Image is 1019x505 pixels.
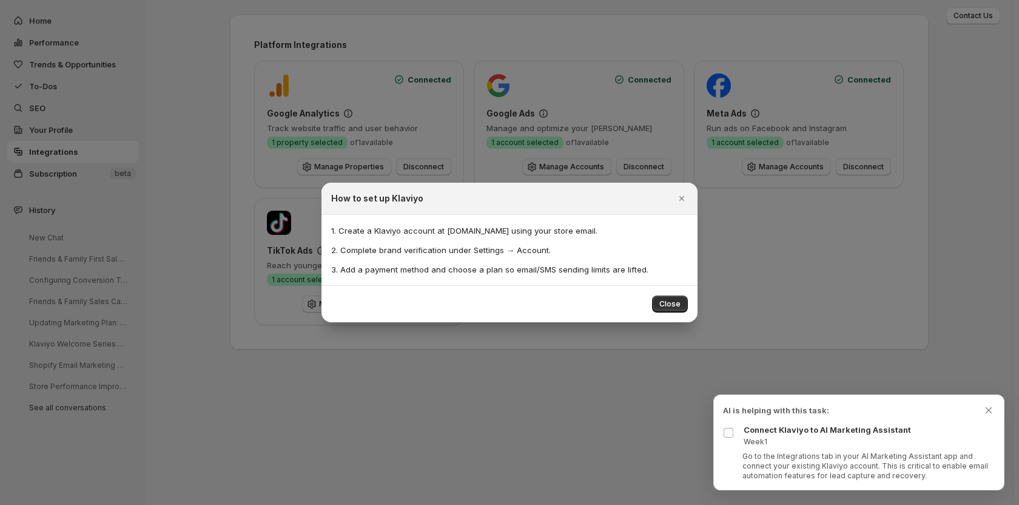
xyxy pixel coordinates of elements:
[744,437,995,447] p: Week 1
[331,263,688,276] p: 3. Add a payment method and choose a plan so email/SMS sending limits are lifted.
[331,192,423,205] h2: How to set up Klaviyo
[652,296,688,313] button: Close
[744,424,995,436] p: Connect Klaviyo to AI Marketing Assistant
[331,225,688,237] p: 1. Create a Klaviyo account at [DOMAIN_NAME] using your store email.
[659,299,681,309] span: Close
[673,190,690,207] button: Close
[331,244,688,256] p: 2. Complete brand verification under Settings → Account.
[983,404,995,416] button: Dismiss todo indicator
[723,404,983,416] p: AI is helping with this task:
[742,452,995,481] p: Go to the Integrations tab in your AI Marketing Assistant app and connect your existing Klaviyo a...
